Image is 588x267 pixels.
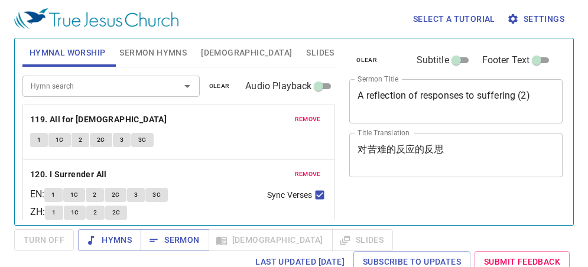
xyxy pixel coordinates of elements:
[358,90,554,112] textarea: A reflection of responses to suffering (2)
[408,8,500,30] button: Select a tutorial
[45,206,63,220] button: 1
[202,79,237,93] button: clear
[112,190,120,200] span: 2C
[288,112,328,126] button: remove
[64,206,86,220] button: 1C
[30,167,109,182] button: 120. I Surrender All
[87,233,132,248] span: Hymns
[30,167,107,182] b: 120. I Surrender All
[97,135,105,145] span: 2C
[127,188,145,202] button: 3
[413,12,495,27] span: Select a tutorial
[288,167,328,181] button: remove
[356,55,377,66] span: clear
[51,190,55,200] span: 1
[86,188,103,202] button: 2
[482,53,530,67] span: Footer Text
[48,133,71,147] button: 1C
[105,188,127,202] button: 2C
[30,133,48,147] button: 1
[30,205,45,219] p: ZH :
[78,229,141,251] button: Hymns
[358,144,554,166] textarea: 对苦难的反应的反思
[72,133,89,147] button: 2
[245,79,311,93] span: Audio Playback
[295,169,321,180] span: remove
[509,12,564,27] span: Settings
[201,45,292,60] span: [DEMOGRAPHIC_DATA]
[417,53,449,67] span: Subtitle
[14,8,178,30] img: True Jesus Church
[86,206,104,220] button: 2
[138,135,147,145] span: 3C
[145,188,168,202] button: 3C
[113,133,131,147] button: 3
[306,45,334,60] span: Slides
[150,233,199,248] span: Sermon
[120,135,124,145] span: 3
[179,78,196,95] button: Open
[134,190,138,200] span: 3
[44,188,62,202] button: 1
[79,135,82,145] span: 2
[71,207,79,218] span: 1C
[131,133,154,147] button: 3C
[505,8,569,30] button: Settings
[30,112,167,127] b: 119. All for [DEMOGRAPHIC_DATA]
[37,135,41,145] span: 1
[209,81,230,92] span: clear
[267,189,312,201] span: Sync Verses
[93,207,97,218] span: 2
[141,229,209,251] button: Sermon
[56,135,64,145] span: 1C
[112,207,121,218] span: 2C
[119,45,187,60] span: Sermon Hymns
[30,45,106,60] span: Hymnal Worship
[52,207,56,218] span: 1
[93,190,96,200] span: 2
[90,133,112,147] button: 2C
[105,206,128,220] button: 2C
[63,188,86,202] button: 1C
[70,190,79,200] span: 1C
[349,53,384,67] button: clear
[295,114,321,125] span: remove
[30,112,169,127] button: 119. All for [DEMOGRAPHIC_DATA]
[30,187,44,201] p: EN :
[152,190,161,200] span: 3C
